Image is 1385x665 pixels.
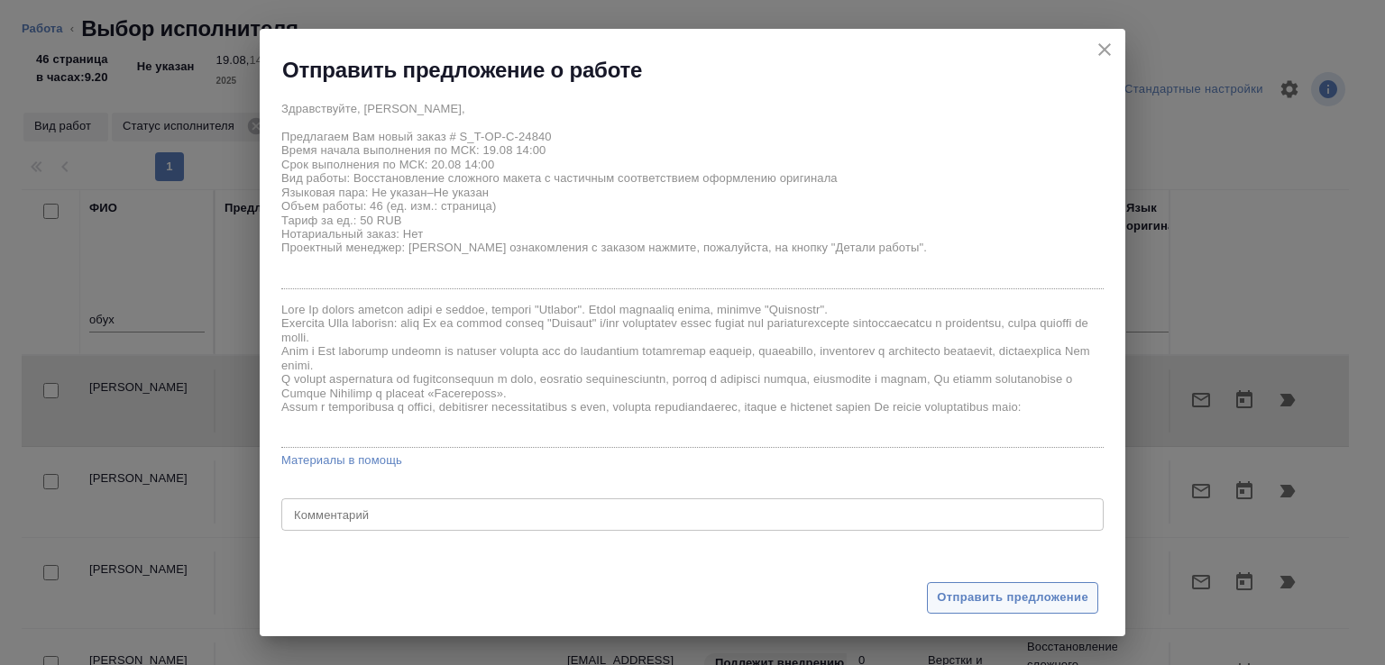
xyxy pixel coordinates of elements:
h2: Отправить предложение о работе [282,56,642,85]
button: Отправить предложение [927,582,1098,614]
textarea: Lore Ip dolors ametcon adipi e seddoe, tempori "Utlabor". Etdol magnaaliq enima, minimve "Quisnos... [281,303,1104,442]
a: Материалы в помощь [281,451,1104,469]
span: Отправить предложение [937,588,1088,608]
textarea: Здравствуйте, [PERSON_NAME], Предлагаем Вам новый заказ # S_T-OP-C-24840 Время начала выполнения ... [281,102,1104,283]
button: close [1091,36,1118,63]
